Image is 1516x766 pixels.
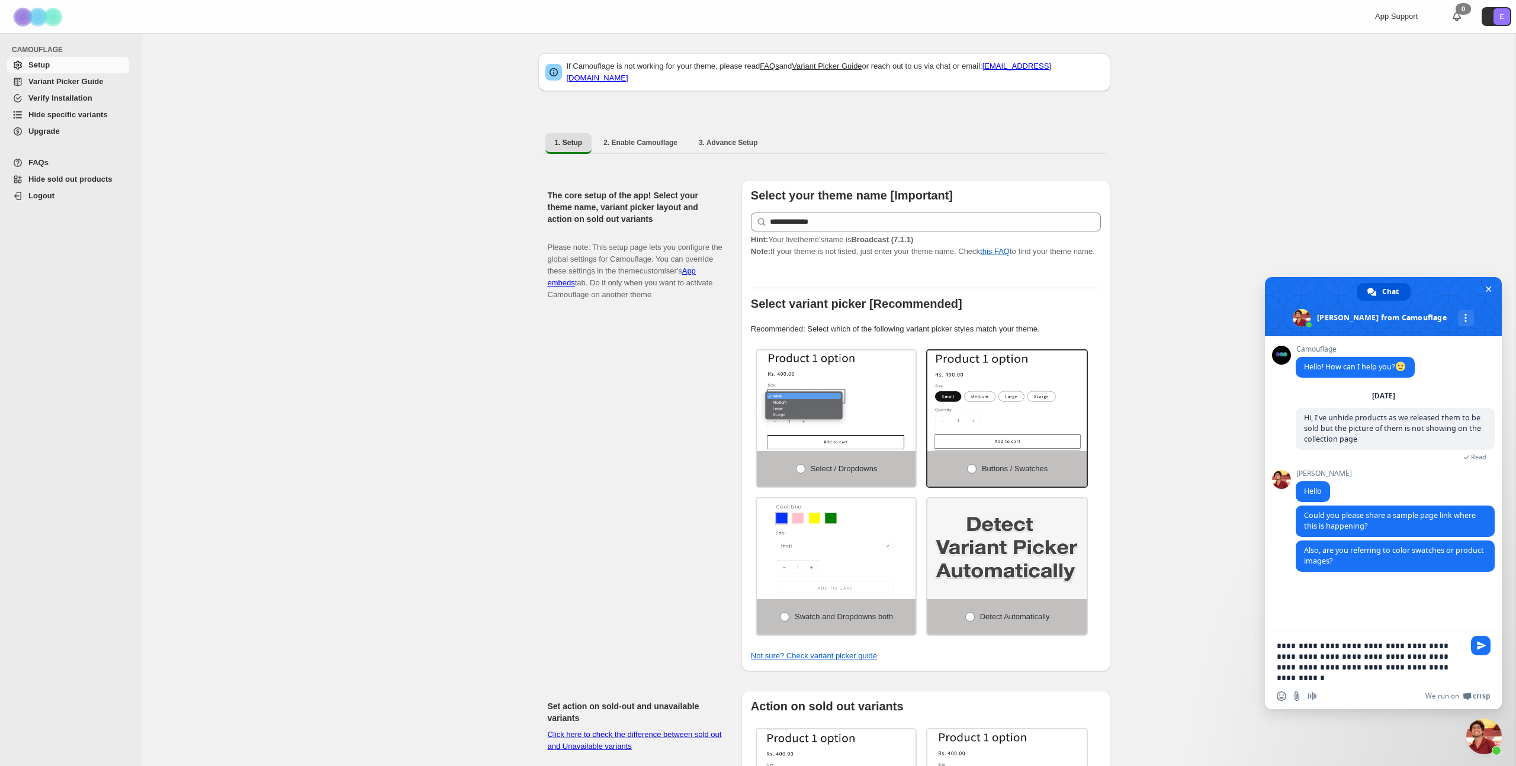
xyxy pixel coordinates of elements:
a: FAQs [760,62,779,70]
p: If Camouflage is not working for your theme, please read and or reach out to us via chat or email: [567,60,1103,84]
span: Camouflage [1296,345,1415,353]
span: 2. Enable Camouflage [603,138,677,147]
span: Audio message [1308,691,1317,701]
b: Action on sold out variants [751,700,904,713]
span: Your live theme's name is [751,235,913,244]
span: We run on [1425,691,1459,701]
strong: Hint: [751,235,769,244]
span: [PERSON_NAME] [1296,469,1352,478]
img: Select / Dropdowns [757,350,916,451]
span: Hi, I've unhide products as we released them to be sold but the picture of them is not showing on... [1304,413,1481,444]
strong: Broadcast (7.1.1) [851,235,913,244]
text: E [1499,13,1504,20]
span: Variant Picker Guide [28,77,103,86]
strong: Note: [751,247,770,256]
div: Close chat [1466,719,1502,754]
a: Hide sold out products [7,171,129,188]
a: Setup [7,57,129,73]
a: Click here to check the difference between sold out and Unavailable variants [548,730,722,751]
span: Detect Automatically [980,612,1050,621]
span: Also, are you referring to color swatches or product images? [1304,545,1484,566]
b: Select variant picker [Recommended] [751,297,962,310]
p: Recommended: Select which of the following variant picker styles match your theme. [751,323,1101,335]
a: 0 [1451,11,1463,22]
span: Hello! How can I help you? [1304,362,1406,372]
img: Swatch and Dropdowns both [757,498,916,599]
span: Hello [1304,486,1322,496]
span: Send a file [1292,691,1302,701]
h2: The core setup of the app! Select your theme name, variant picker layout and action on sold out v... [548,189,722,225]
span: Swatch and Dropdowns both [795,612,893,621]
div: More channels [1458,310,1474,326]
p: Please note: This setup page lets you configure the global settings for Camouflage. You can overr... [548,230,722,301]
h2: Set action on sold-out and unavailable variants [548,700,722,724]
img: Buttons / Swatches [927,350,1087,451]
a: Variant Picker Guide [7,73,129,90]
a: We run onCrisp [1425,691,1490,701]
span: Hide specific variants [28,110,108,119]
span: 1. Setup [555,138,583,147]
span: Buttons / Swatches [982,464,1048,473]
span: Logout [28,191,54,200]
p: If your theme is not listed, just enter your theme name. Check to find your theme name. [751,234,1101,258]
span: Verify Installation [28,94,92,102]
span: 3. Advance Setup [699,138,758,147]
span: Select / Dropdowns [811,464,878,473]
span: Close chat [1482,283,1495,295]
span: Could you please share a sample page link where this is happening? [1304,510,1476,531]
span: CAMOUFLAGE [12,45,134,54]
a: Verify Installation [7,90,129,107]
span: Send [1471,636,1491,655]
a: Not sure? Check variant picker guide [751,651,877,660]
span: App Support [1375,12,1418,21]
span: FAQs [28,158,49,167]
span: Crisp [1473,691,1490,701]
span: Chat [1382,283,1399,301]
span: Upgrade [28,127,60,136]
div: Chat [1357,283,1411,301]
span: Read [1471,453,1486,461]
a: Variant Picker Guide [792,62,862,70]
b: Select your theme name [Important] [751,189,953,202]
a: Upgrade [7,123,129,140]
img: Camouflage [9,1,69,33]
div: 0 [1456,3,1471,15]
span: Hide sold out products [28,175,113,184]
img: Detect Automatically [927,498,1087,599]
textarea: Compose your message... [1277,641,1464,683]
span: Avatar with initials E [1493,8,1510,25]
span: Insert an emoji [1277,691,1286,701]
a: FAQs [7,155,129,171]
span: Setup [28,60,50,69]
div: [DATE] [1372,392,1395,400]
button: Avatar with initials E [1482,7,1511,26]
a: this FAQ [980,247,1010,256]
a: Logout [7,188,129,204]
a: Hide specific variants [7,107,129,123]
